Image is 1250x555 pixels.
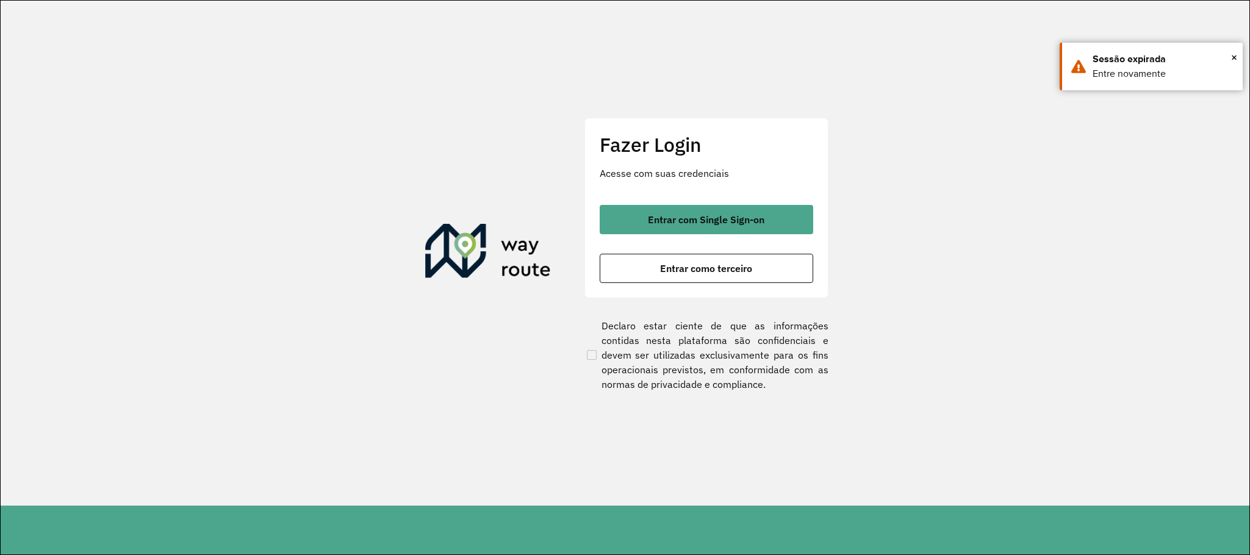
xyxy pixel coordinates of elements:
h2: Fazer Login [600,133,813,156]
span: Entrar com Single Sign-on [648,215,764,224]
button: button [600,205,813,234]
span: Entrar como terceiro [660,263,752,273]
p: Acesse com suas credenciais [600,166,813,181]
button: Close [1231,48,1237,66]
img: Roteirizador AmbevTech [425,224,551,282]
button: button [600,254,813,283]
div: Entre novamente [1093,66,1234,81]
span: × [1231,48,1237,66]
label: Declaro estar ciente de que as informações contidas nesta plataforma são confidenciais e devem se... [584,318,828,392]
div: Sessão expirada [1093,52,1234,66]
